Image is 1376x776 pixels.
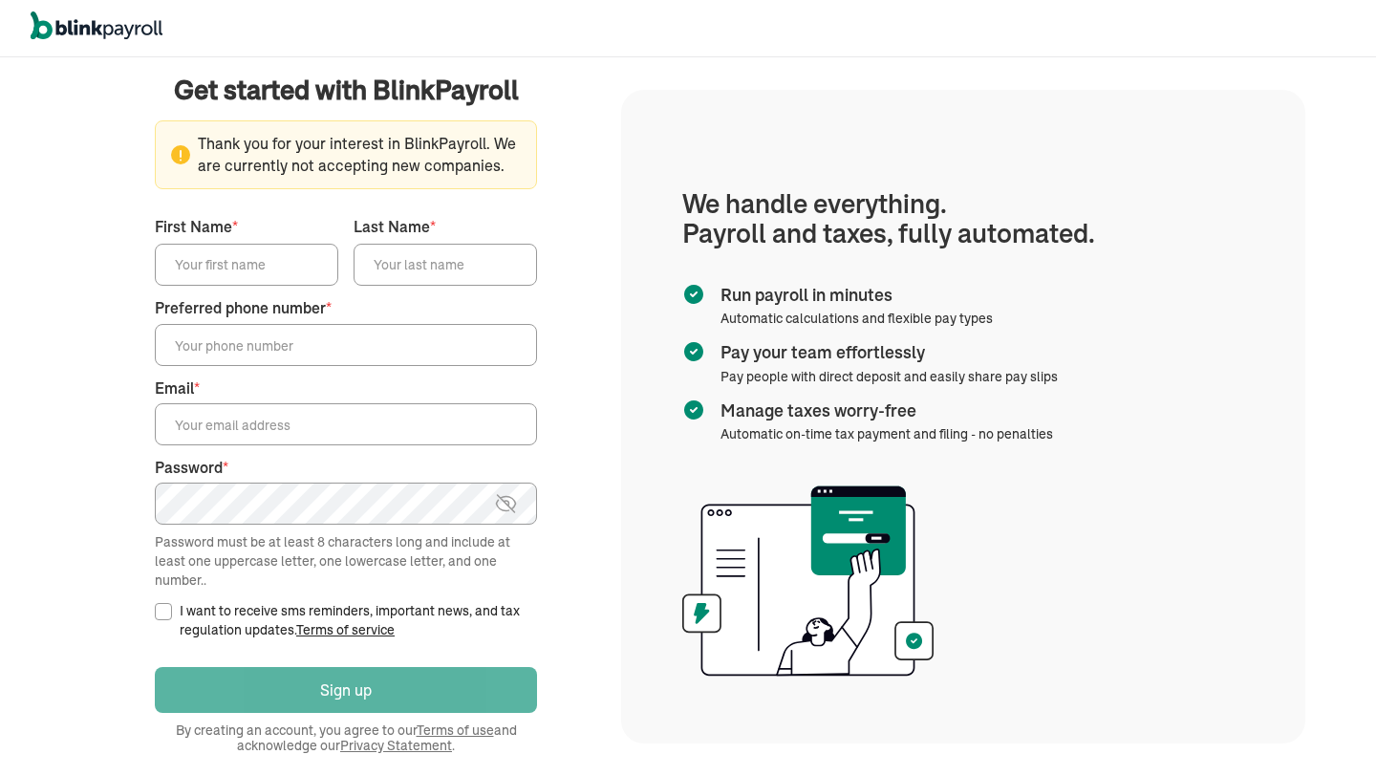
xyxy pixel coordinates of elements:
[354,216,537,238] label: Last Name
[171,133,521,177] span: Thank you for your interest in BlinkPayroll. We are currently not accepting new companies.
[682,399,705,421] img: checkmark
[354,244,537,286] input: Your last name
[340,737,452,754] a: Privacy Statement
[155,324,537,366] input: Your phone number
[155,667,537,713] button: Sign up
[682,340,705,363] img: checkmark
[720,310,993,327] span: Automatic calculations and flexible pay types
[720,368,1058,385] span: Pay people with direct deposit and easily share pay slips
[682,283,705,306] img: checkmark
[720,283,985,308] span: Run payroll in minutes
[155,532,537,590] div: Password must be at least 8 characters long and include at least one uppercase letter, one lowerc...
[155,722,537,753] span: By creating an account, you agree to our and acknowledge our .
[720,425,1053,442] span: Automatic on-time tax payment and filing - no penalties
[180,601,537,639] label: I want to receive sms reminders, important news, and tax regulation updates.
[155,244,338,286] input: Your first name
[155,297,537,319] label: Preferred phone number
[682,480,934,682] img: illustration
[31,11,162,40] img: logo
[720,340,1050,365] span: Pay your team effortlessly
[155,377,537,399] label: Email
[296,621,395,638] a: Terms of service
[494,492,518,515] img: eye
[720,399,1045,423] span: Manage taxes worry-free
[174,71,519,109] span: Get started with BlinkPayroll
[682,189,1244,248] h1: We handle everything. Payroll and taxes, fully automated.
[155,403,537,445] input: Your email address
[155,216,338,238] label: First Name
[417,722,494,739] a: Terms of use
[155,457,537,479] label: Password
